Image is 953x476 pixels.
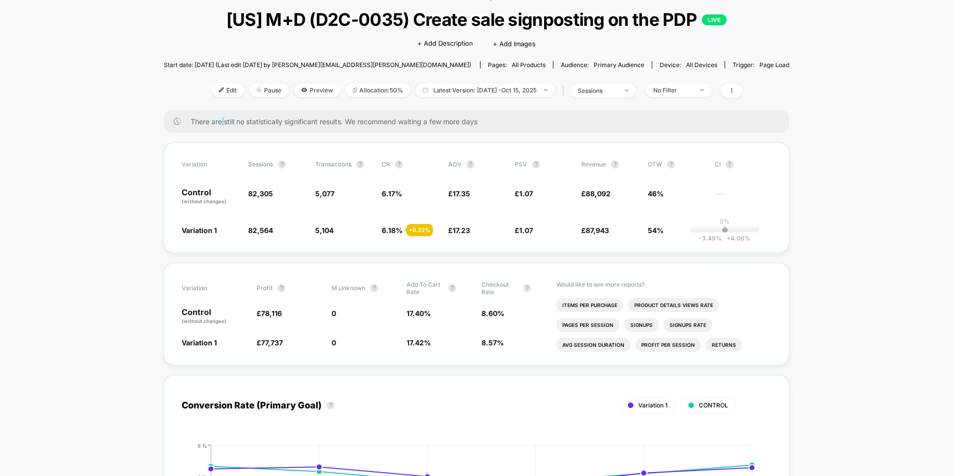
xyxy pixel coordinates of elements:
span: Primary Audience [594,61,644,69]
span: Start date: [DATE] (Last edit [DATE] by [PERSON_NAME][EMAIL_ADDRESS][PERSON_NAME][DOMAIN_NAME]) [164,61,471,69]
button: ? [395,160,403,168]
span: all products [512,61,545,69]
span: M Unknown [332,284,365,292]
img: end [257,87,262,92]
span: There are still no statistically significant results. We recommend waiting a few more days [191,117,769,126]
img: rebalance [353,87,357,93]
span: | [560,83,570,98]
span: 4.06 % [722,235,750,242]
div: + 0.22 % [407,224,433,236]
span: 1.07 [519,189,533,198]
span: 5,077 [315,189,335,198]
span: Pause [249,83,289,97]
button: ? [611,160,619,168]
span: Sessions [248,160,273,168]
span: 6.17 % [382,189,402,198]
span: 6.18 % [382,226,403,235]
div: Trigger: [733,61,789,69]
li: Signups Rate [664,318,712,332]
span: £ [515,189,533,198]
span: £ [257,338,283,347]
span: Edit [211,83,244,97]
li: Returns [706,338,742,352]
span: 88,092 [586,189,611,198]
p: LIVE [702,14,727,25]
span: 46% [648,189,664,198]
button: ? [726,160,734,168]
span: 82,564 [248,226,273,235]
span: Variation [182,160,236,168]
span: £ [257,309,282,317]
span: 77,737 [261,338,283,347]
span: 0 [332,309,336,317]
button: ? [370,284,378,292]
span: 17.40 % [407,309,431,317]
img: calendar [423,87,428,92]
span: + Add Description [417,39,473,49]
span: -3.49 % [699,235,722,242]
li: Signups [624,318,659,332]
span: --- [715,191,771,205]
span: Profit [257,284,272,292]
span: (without changes) [182,318,226,324]
span: Page Load [759,61,789,69]
img: end [625,89,628,91]
span: 5,104 [315,226,334,235]
div: No Filter [653,86,693,94]
span: CR [382,160,390,168]
button: ? [667,160,675,168]
span: Checkout Rate [481,281,518,296]
li: Items Per Purchase [556,298,623,312]
p: Control [182,308,247,325]
button: ? [277,284,285,292]
span: 1.07 [519,226,533,235]
span: 17.35 [453,189,470,198]
span: £ [448,226,470,235]
span: Latest Version: [DATE] - Oct 15, 2025 [415,83,555,97]
span: 0 [332,338,336,347]
span: £ [581,189,611,198]
span: Revenue [581,160,606,168]
span: 82,305 [248,189,273,198]
span: 78,116 [261,309,282,317]
span: Preview [294,83,340,97]
span: CI [715,160,769,168]
span: £ [581,226,609,235]
span: Add To Cart Rate [407,281,443,296]
span: AOV [448,160,462,168]
span: 17.23 [453,226,470,235]
div: Audience: [561,61,644,69]
img: end [544,89,547,91]
span: Variation 1 [182,338,217,347]
span: Variation [182,281,236,296]
button: ? [448,284,456,292]
button: ? [278,160,286,168]
img: end [700,89,704,91]
span: [US] M+D (D2C-0035) Create sale signposting on the PDP [195,9,758,30]
div: sessions [578,87,617,94]
li: Pages Per Session [556,318,619,332]
span: £ [448,189,470,198]
span: Variation 1 [182,226,217,235]
button: ? [356,160,364,168]
span: 54% [648,226,664,235]
span: 8.57 % [481,338,504,347]
span: OTW [648,160,702,168]
p: Would like to see more reports? [556,281,771,288]
span: + [727,235,731,242]
span: £ [515,226,533,235]
span: Allocation: 50% [345,83,410,97]
button: ? [327,401,335,409]
tspan: 8 % [198,442,207,448]
span: 87,943 [586,226,609,235]
span: Device: [652,61,725,69]
span: 17.42 % [407,338,431,347]
p: | [724,225,726,233]
span: all devices [686,61,717,69]
p: Control [182,188,238,205]
span: + Add Images [493,40,536,48]
span: 8.60 % [481,309,504,317]
span: Variation 1 [638,401,668,409]
button: ? [467,160,475,168]
span: Transactions [315,160,351,168]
